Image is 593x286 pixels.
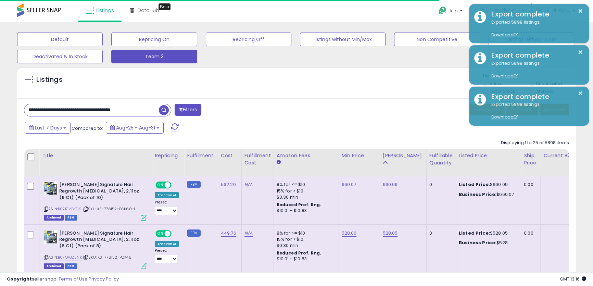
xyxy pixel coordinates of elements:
b: Listed Price: [459,230,490,236]
div: [PERSON_NAME] [383,152,424,159]
div: $10.01 - $10.83 [277,208,333,214]
a: N/A [244,181,253,188]
a: B07R1VGKQ9 [58,206,81,212]
strong: Copyright [7,276,32,282]
a: Download [491,73,518,79]
div: Amazon AI [155,241,179,247]
div: 0.00 [524,182,535,188]
div: ASIN: [44,230,147,268]
span: 2025-09-8 13:16 GMT [560,276,586,282]
div: Fulfillable Quantity [429,152,453,166]
b: Business Price: [459,239,496,246]
a: 449.76 [221,230,236,237]
div: 15% for > $10 [277,236,333,243]
div: Displaying 1 to 25 of 5898 items [501,140,569,146]
div: $10.01 - $10.83 [277,256,333,262]
div: Repricing [155,152,181,159]
b: [PERSON_NAME] Signature Hair Regrowth [MEDICAL_DATA], 2.11oz (6 Ct) (Pack of 8) [59,230,142,251]
div: $528.05 [459,230,516,236]
h5: Listings [36,75,63,85]
span: FBM [65,263,77,269]
button: × [578,48,583,57]
span: Help [449,8,458,14]
button: × [578,7,583,15]
div: Exported 5898 listings. [486,60,584,79]
span: Compared to: [72,125,103,132]
span: Listings that have been deleted from Seller Central [44,215,64,221]
a: 528.00 [342,230,357,237]
button: Repricing On [111,33,197,46]
button: Last 7 Days [25,122,71,134]
a: B07QVJZ5NK [58,254,82,260]
div: 8% for <= $10 [277,182,333,188]
div: ASIN: [44,182,147,220]
small: FBM [187,229,200,237]
button: Deactivated & In Stock [17,50,103,63]
div: 0.00 [524,230,535,236]
span: ON [156,231,165,236]
button: Filters [175,104,201,116]
div: Min Price [342,152,377,159]
div: Fulfillment Cost [244,152,271,166]
a: 660.07 [342,181,356,188]
span: Last 7 Days [35,124,62,131]
div: seller snap | | [7,276,119,283]
span: OFF [171,231,181,236]
div: Fulfillment [187,152,215,159]
span: OFF [171,182,181,188]
small: FBM [187,181,200,188]
span: | SKU: KS-778152-PCK48-1 [83,254,135,260]
a: N/A [244,230,253,237]
div: 8% for <= $10 [277,230,333,236]
b: Reduced Prof. Rng. [277,202,321,208]
small: Amazon Fees. [277,159,281,165]
div: Listed Price [459,152,518,159]
a: 528.05 [383,230,398,237]
b: Business Price: [459,191,496,198]
div: $0.30 min [277,194,333,200]
div: $660.07 [459,191,516,198]
div: 0 [429,182,451,188]
span: ON [156,182,165,188]
button: Repricing Off [206,33,291,46]
div: Export complete [486,92,584,102]
div: Export complete [486,50,584,60]
div: 15% for > $10 [277,188,333,194]
b: Reduced Prof. Rng. [277,250,321,256]
a: Download [491,32,518,38]
div: Ship Price [524,152,538,166]
div: Preset: [155,248,179,264]
span: | SKU: KS-778152-PCK60-1 [83,206,135,212]
button: Default [17,33,103,46]
button: × [578,89,583,98]
i: Get Help [438,6,447,15]
div: Export complete [486,9,584,19]
div: $528 [459,240,516,246]
div: Tooltip anchor [159,3,171,10]
div: Cost [221,152,239,159]
span: DataHub [138,7,159,14]
b: Listed Price: [459,181,490,188]
button: Team 3 [111,50,197,63]
div: Amazon Fees [277,152,336,159]
img: 51NnbmSVkYL._SL40_.jpg [44,182,58,195]
b: [PERSON_NAME] Signature Hair Regrowth [MEDICAL_DATA], 2.11oz (6 Ct) (Pack of 10) [59,182,142,202]
a: Help [433,1,469,22]
img: 51NnbmSVkYL._SL40_.jpg [44,230,58,244]
button: Aug-25 - Aug-31 [106,122,164,134]
span: Listings [96,7,114,14]
a: 562.20 [221,181,236,188]
span: FBM [65,215,77,221]
div: Exported 5898 listings. [486,101,584,121]
a: Download [491,114,518,120]
div: $0.30 min [277,243,333,249]
a: Privacy Policy [89,276,119,282]
div: Exported 5898 listings. [486,19,584,38]
div: 0 [429,230,451,236]
a: 660.09 [383,181,398,188]
div: Preset: [155,200,179,215]
div: Title [42,152,149,159]
button: Non Competitive [394,33,480,46]
div: Amazon AI [155,192,179,198]
span: Listings that have been deleted from Seller Central [44,263,64,269]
